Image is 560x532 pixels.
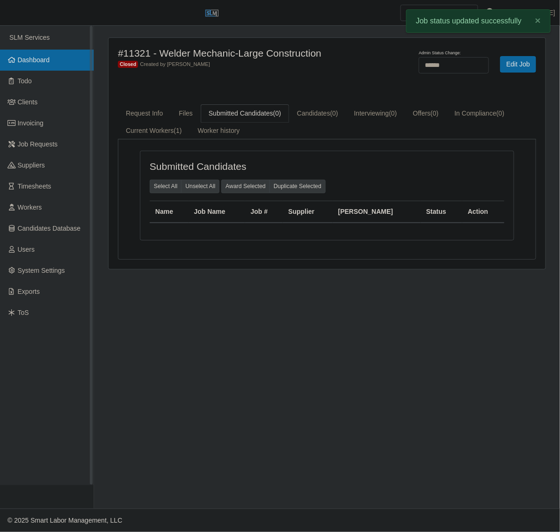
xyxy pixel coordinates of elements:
span: Workers [18,204,42,211]
th: Name [150,201,189,223]
img: SLM Logo [205,6,219,20]
span: (0) [273,109,281,117]
a: [PERSON_NAME] [502,8,555,18]
button: Select All [150,180,182,193]
a: Files [171,104,201,123]
label: Admin Status Change: [419,50,461,57]
span: Job Requests [18,140,58,148]
input: Search [400,5,478,21]
span: (0) [431,109,439,117]
span: ToS [18,309,29,316]
span: (0) [496,109,504,117]
span: (0) [389,109,397,117]
span: (1) [174,127,182,134]
th: Supplier [283,201,333,223]
a: Interviewing [346,104,405,123]
span: Closed [118,61,138,68]
span: Created by [PERSON_NAME] [140,61,210,67]
a: Submitted Candidates [201,104,289,123]
div: bulk actions [150,180,219,193]
a: Request Info [118,104,171,123]
div: Job status updated successfully [406,9,551,33]
span: Suppliers [18,161,45,169]
span: Todo [18,77,32,85]
span: (0) [330,109,338,117]
th: Job Name [189,201,245,223]
span: System Settings [18,267,65,274]
a: Worker history [190,122,248,140]
a: Candidates [289,104,346,123]
button: Unselect All [181,180,219,193]
span: Exports [18,288,40,295]
button: Award Selected [221,180,270,193]
div: bulk actions [221,180,326,193]
a: Current Workers [118,122,190,140]
h4: Submitted Candidates [150,160,289,172]
th: Status [421,201,462,223]
span: Dashboard [18,56,50,64]
span: Timesheets [18,182,51,190]
a: Offers [405,104,447,123]
span: Invoicing [18,119,44,127]
th: Job # [245,201,283,223]
button: Duplicate Selected [269,180,326,193]
a: Edit Job [500,56,536,73]
a: In Compliance [447,104,513,123]
span: © 2025 Smart Labor Management, LLC [7,517,122,524]
span: Clients [18,98,38,106]
span: Users [18,246,35,253]
th: Action [462,201,504,223]
span: SLM Services [9,34,50,41]
span: Candidates Database [18,225,81,232]
th: [PERSON_NAME] [333,201,421,223]
h4: #11321 - Welder Mechanic-Large Construction [118,47,356,59]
